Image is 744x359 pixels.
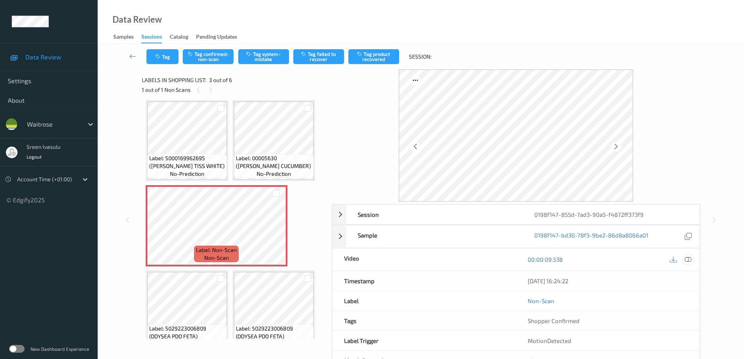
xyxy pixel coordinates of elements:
span: Label: 00005630 ([PERSON_NAME] CUCUMBER) [236,154,312,170]
span: no-prediction [257,170,291,178]
a: 0198f147-bd30-78f3-9be2-86d8a8066a01 [534,231,648,242]
a: 00:00:09.538 [528,255,563,263]
a: Catalog [170,32,196,43]
button: Tag confirmed-non-scan [183,49,234,64]
div: Sessions [141,33,162,43]
span: non-scan [204,254,229,262]
div: Sample [346,225,523,248]
div: Video [332,248,516,271]
span: Label: Non-Scan [196,246,237,254]
a: Non-Scan [528,297,554,305]
div: Timestamp [332,271,516,291]
button: Tag [146,49,178,64]
a: Samples [113,32,141,43]
div: Samples [113,33,134,43]
span: 3 out of 6 [209,76,232,84]
div: 0198f147-855d-7ad3-90a5-f4872ff373f9 [523,205,699,224]
div: Session [346,205,523,224]
div: Catalog [170,33,188,43]
div: Label [332,291,516,311]
span: Label: 5029223006809 (ODYSEA PDO FETA) [149,325,225,340]
div: Tags [332,311,516,330]
div: [DATE] 16:24:22 [528,277,688,285]
div: MotionDetected [516,331,699,350]
span: Label: 5000169962695 ([PERSON_NAME] TISS WHITE) [149,154,225,170]
span: no-prediction [170,170,204,178]
a: Sessions [141,32,170,43]
span: Session: [409,53,432,61]
span: Shopper Confirmed [528,317,580,324]
div: 1 out of 1 Non Scans [142,85,326,95]
div: Pending Updates [196,33,237,43]
div: Data Review [112,16,162,23]
a: Pending Updates [196,32,245,43]
span: Labels in shopping list: [142,76,206,84]
div: Label Trigger [332,331,516,350]
div: Sample0198f147-bd30-78f3-9be2-86d8a8066a01 [332,225,700,248]
button: Tag failed to recover [293,49,344,64]
button: Tag product recovered [348,49,399,64]
span: Label: 5029223006809 (ODYSEA PDO FETA) [236,325,312,340]
button: Tag system-mistake [238,49,289,64]
div: Session0198f147-855d-7ad3-90a5-f4872ff373f9 [332,204,700,225]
